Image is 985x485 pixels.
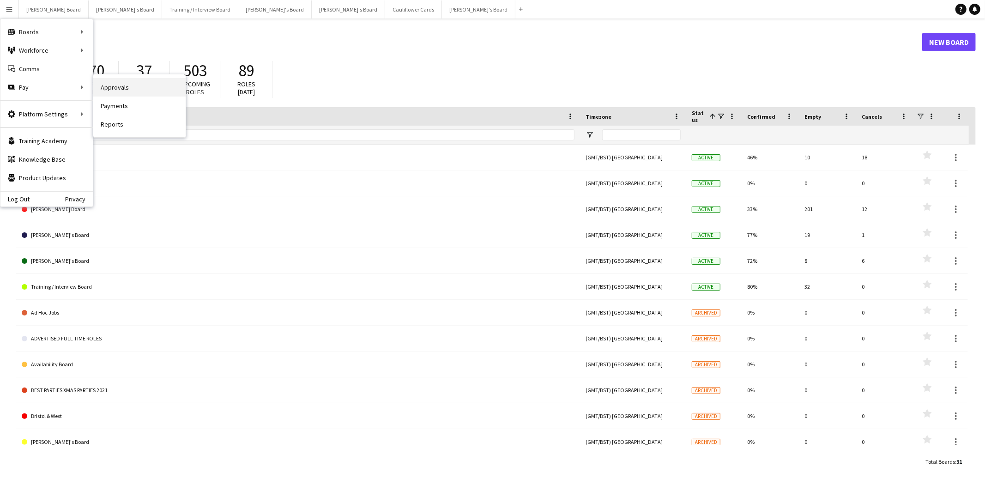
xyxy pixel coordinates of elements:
[692,309,720,316] span: Archived
[742,145,799,170] div: 46%
[799,196,856,222] div: 201
[385,0,442,18] button: Cauliflower Cards
[742,274,799,299] div: 80%
[742,170,799,196] div: 0%
[856,377,913,403] div: 0
[856,274,913,299] div: 0
[16,35,922,49] h1: Boards
[22,222,574,248] a: [PERSON_NAME]'s Board
[856,429,913,455] div: 0
[181,80,210,96] span: Upcoming roles
[742,222,799,248] div: 77%
[692,387,720,394] span: Archived
[799,403,856,429] div: 0
[586,113,611,120] span: Timezone
[742,300,799,325] div: 0%
[0,41,93,60] div: Workforce
[799,300,856,325] div: 0
[856,170,913,196] div: 0
[856,222,913,248] div: 1
[862,113,882,120] span: Cancels
[238,0,312,18] button: [PERSON_NAME]'s Board
[692,109,706,123] span: Status
[93,97,186,115] a: Payments
[742,326,799,351] div: 0%
[692,206,720,213] span: Active
[312,0,385,18] button: [PERSON_NAME]'s Board
[580,248,686,273] div: (GMT/BST) [GEOGRAPHIC_DATA]
[856,248,913,273] div: 6
[0,150,93,169] a: Knowledge Base
[922,33,976,51] a: New Board
[856,196,913,222] div: 12
[799,248,856,273] div: 8
[0,105,93,123] div: Platform Settings
[602,129,681,140] input: Timezone Filter Input
[742,403,799,429] div: 0%
[0,78,93,97] div: Pay
[692,439,720,446] span: Archived
[692,258,720,265] span: Active
[742,248,799,273] div: 72%
[692,154,720,161] span: Active
[580,352,686,377] div: (GMT/BST) [GEOGRAPHIC_DATA]
[580,274,686,299] div: (GMT/BST) [GEOGRAPHIC_DATA]
[136,61,152,81] span: 37
[0,23,93,41] div: Boards
[925,458,955,465] span: Total Boards
[692,361,720,368] span: Archived
[742,429,799,455] div: 0%
[804,113,821,120] span: Empty
[580,196,686,222] div: (GMT/BST) [GEOGRAPHIC_DATA]
[856,403,913,429] div: 0
[38,129,574,140] input: Board name Filter Input
[22,429,574,455] a: [PERSON_NAME]'s Board
[580,145,686,170] div: (GMT/BST) [GEOGRAPHIC_DATA]
[692,335,720,342] span: Archived
[0,195,30,203] a: Log Out
[799,145,856,170] div: 10
[580,222,686,248] div: (GMT/BST) [GEOGRAPHIC_DATA]
[856,145,913,170] div: 18
[22,248,574,274] a: [PERSON_NAME]'s Board
[22,326,574,352] a: ADVERTISED FULL TIME ROLES
[586,131,594,139] button: Open Filter Menu
[22,403,574,429] a: Bristol & West
[22,352,574,377] a: Availability Board
[799,326,856,351] div: 0
[580,326,686,351] div: (GMT/BST) [GEOGRAPHIC_DATA]
[742,377,799,403] div: 0%
[238,80,256,96] span: Roles [DATE]
[856,352,913,377] div: 0
[580,170,686,196] div: (GMT/BST) [GEOGRAPHIC_DATA]
[89,0,162,18] button: [PERSON_NAME]'s Board
[580,429,686,455] div: (GMT/BST) [GEOGRAPHIC_DATA]
[747,113,775,120] span: Confirmed
[22,145,574,170] a: [PERSON_NAME]'s Board
[22,300,574,326] a: Ad Hoc Jobs
[442,0,515,18] button: [PERSON_NAME]'s Board
[0,60,93,78] a: Comms
[799,274,856,299] div: 32
[856,326,913,351] div: 0
[22,274,574,300] a: Training / Interview Board
[22,377,574,403] a: BEST PARTIES XMAS PARTIES 2021
[162,0,238,18] button: Training / Interview Board
[956,458,962,465] span: 31
[799,352,856,377] div: 0
[799,377,856,403] div: 0
[239,61,254,81] span: 89
[692,284,720,291] span: Active
[692,232,720,239] span: Active
[799,429,856,455] div: 0
[856,300,913,325] div: 0
[692,413,720,420] span: Archived
[22,170,574,196] a: Cauliflower Cards
[93,78,186,97] a: Approvals
[184,61,207,81] span: 503
[799,170,856,196] div: 0
[799,222,856,248] div: 19
[580,403,686,429] div: (GMT/BST) [GEOGRAPHIC_DATA]
[692,180,720,187] span: Active
[580,300,686,325] div: (GMT/BST) [GEOGRAPHIC_DATA]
